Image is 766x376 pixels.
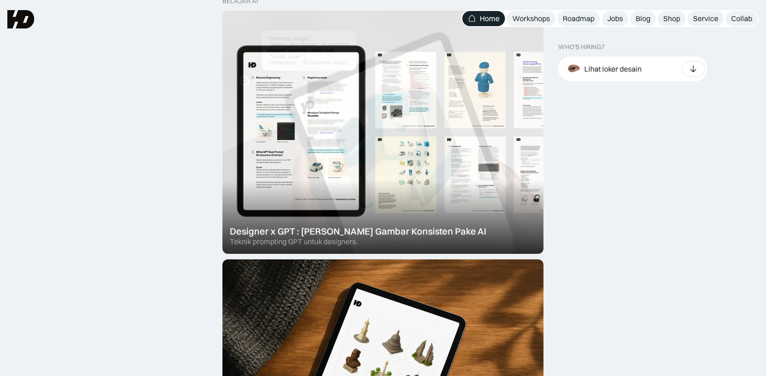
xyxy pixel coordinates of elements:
a: Workshops [507,11,555,26]
a: Service [688,11,724,26]
div: Roadmap [563,14,594,23]
div: Shop [663,14,680,23]
div: Home [480,14,500,23]
a: Jobs [602,11,628,26]
a: Blog [630,11,656,26]
div: Workshops [512,14,550,23]
div: Collab [731,14,752,23]
a: Shop [658,11,686,26]
a: Designer x GPT : [PERSON_NAME] Gambar Konsisten Pake AITeknik prompting GPT untuk designers. [222,11,544,254]
div: Blog [636,14,650,23]
div: Lihat loker desain [584,64,642,74]
a: Roadmap [557,11,600,26]
div: Jobs [607,14,623,23]
a: Collab [726,11,758,26]
div: Service [693,14,718,23]
div: WHO’S HIRING? [558,43,605,51]
a: Home [462,11,505,26]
